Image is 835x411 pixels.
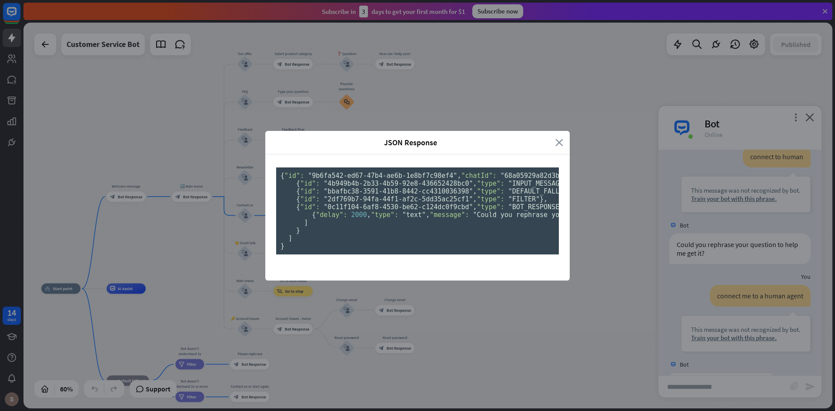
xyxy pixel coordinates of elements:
span: "type": [371,211,398,219]
span: "type": [477,180,504,187]
span: "0c11f104-6af8-4530-be62-c124dc0f9cbd" [324,203,473,211]
span: "DEFAULT_FALLBACK" [508,187,579,195]
span: "BOT_RESPONSE" [508,203,563,211]
span: "FILTER" [508,195,540,203]
span: JSON Response [272,137,549,147]
button: Open LiveChat chat widget [7,3,33,30]
span: "4b949b4b-2b33-4b59-92e8-436652428bc0" [324,180,473,187]
span: "chatId": [461,172,496,180]
span: "id": [284,172,304,180]
span: "68a05929a82d3b0007d3769c" [501,172,603,180]
span: "text" [402,211,426,219]
pre: { , , , , , , , {}, [ , , , , , ], [ { , , }, { , }, { , }, { , , [ { , , } ] } ] } [276,167,559,254]
span: "INPUT_MESSAGE" [508,180,567,187]
span: 2000 [351,211,367,219]
span: "id": [300,195,320,203]
span: "Could you rephrase your question to help me get it?" [473,211,681,219]
span: "message": [430,211,469,219]
span: "id": [300,187,320,195]
span: "9b6fa542-ed67-47b4-ae6b-1e8bf7c98ef4" [308,172,457,180]
span: "id": [300,203,320,211]
span: "delay": [316,211,347,219]
span: "type": [477,187,504,195]
span: "type": [477,203,504,211]
i: close [555,137,563,147]
span: "type": [477,195,504,203]
span: "2df769b7-94fa-44f1-af2c-5dd35ac25cf1" [324,195,473,203]
span: "id": [300,180,320,187]
span: "bbafbc38-3591-41b8-8442-cc4310036398" [324,187,473,195]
